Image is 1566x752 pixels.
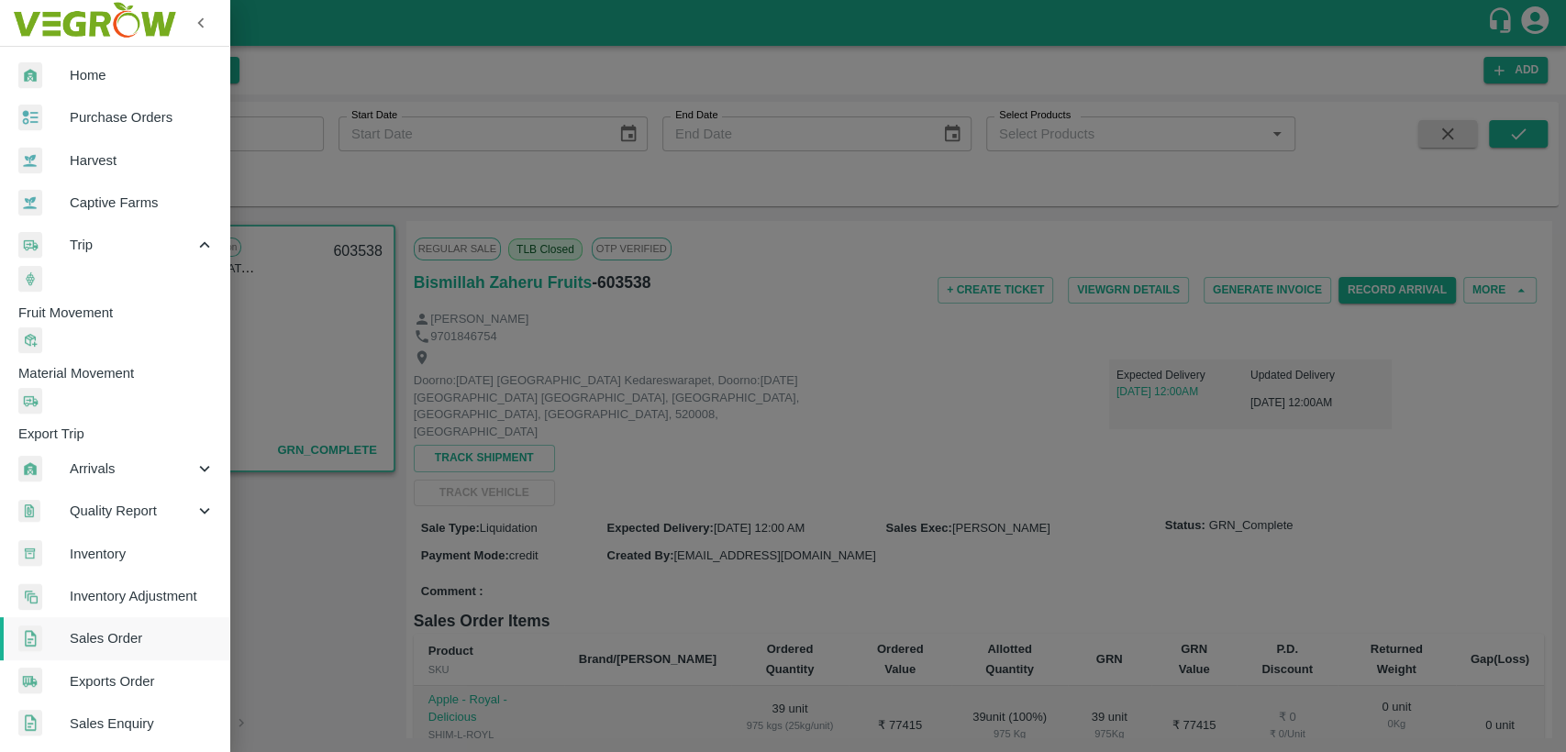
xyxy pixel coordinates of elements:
span: Exports Order [70,671,215,691]
img: qualityReport [18,500,40,523]
img: whArrival [18,456,42,482]
span: Material Movement [18,363,229,383]
span: Export Trip [18,424,229,444]
span: Captive Farms [70,193,215,213]
img: inventory [18,583,42,610]
img: sales [18,625,42,652]
a: materialMaterial Movement [15,326,229,384]
img: reciept [18,105,42,131]
img: harvest [18,189,42,216]
img: delivery [18,232,42,259]
img: whInventory [18,540,42,567]
span: Harvest [70,150,215,171]
a: fruitFruit Movement [15,266,229,323]
img: shipments [18,668,42,694]
a: deliveryExport Trip [15,388,229,445]
span: Purchase Orders [70,107,215,127]
img: sales [18,710,42,736]
img: delivery [18,388,42,415]
span: Inventory [70,544,215,564]
span: Quality Report [70,501,194,521]
span: Fruit Movement [18,303,229,323]
img: material [18,326,42,354]
img: fruit [18,266,42,293]
span: Home [70,65,215,85]
span: Sales Order [70,628,215,648]
img: harvest [18,147,42,174]
span: Sales Enquiry [70,713,215,734]
span: Arrivals [70,459,194,479]
span: Trip [70,235,194,255]
img: whArrival [18,62,42,89]
span: Inventory Adjustment [70,586,215,606]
